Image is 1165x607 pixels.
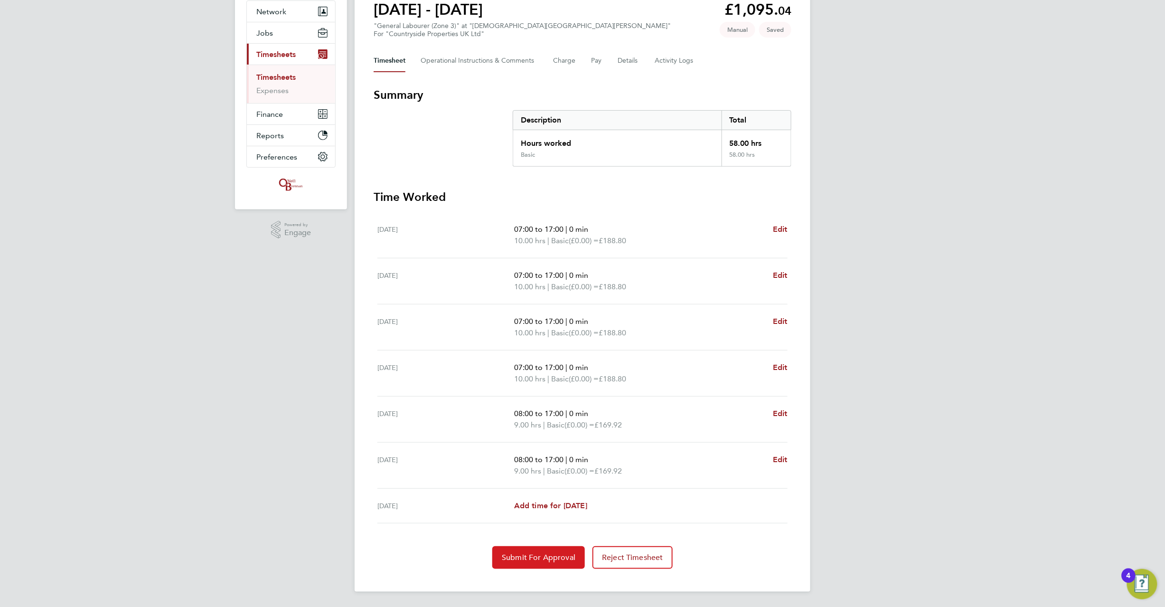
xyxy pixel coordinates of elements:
span: 0 min [569,363,588,372]
span: 07:00 to 17:00 [514,225,564,234]
div: 58.00 hrs [722,130,791,151]
span: | [543,466,545,475]
span: | [565,271,567,280]
button: Operational Instructions & Comments [421,49,538,72]
span: 10.00 hrs [514,236,545,245]
span: Preferences [256,152,297,161]
a: Expenses [256,86,289,95]
button: Details [618,49,639,72]
button: Timesheet [374,49,405,72]
button: Preferences [247,146,335,167]
span: (£0.00) = [569,282,599,291]
button: Charge [553,49,576,72]
span: Finance [256,110,283,119]
span: Basic [547,465,564,477]
span: This timesheet is Saved. [759,22,791,38]
span: 07:00 to 17:00 [514,317,564,326]
div: Description [513,111,722,130]
button: Reports [247,125,335,146]
div: 4 [1127,576,1131,588]
div: [DATE] [377,408,514,431]
img: oneillandbrennan-logo-retina.png [277,177,305,192]
span: Add time for [DATE] [514,501,587,510]
div: [DATE] [377,316,514,339]
span: 0 min [569,409,588,418]
span: | [565,225,567,234]
div: [DATE] [377,500,514,512]
span: (£0.00) = [569,328,599,337]
span: | [547,374,549,383]
a: Edit [773,224,788,235]
span: £188.80 [599,374,626,383]
span: £169.92 [594,420,622,429]
span: Basic [551,327,569,339]
span: Edit [773,455,788,464]
span: 08:00 to 17:00 [514,455,564,464]
button: Timesheets [247,44,335,65]
button: Activity Logs [655,49,695,72]
span: Edit [773,271,788,280]
span: | [565,363,567,372]
span: 10.00 hrs [514,328,545,337]
span: 0 min [569,225,588,234]
span: Reject Timesheet [602,553,663,562]
span: Edit [773,225,788,234]
button: Jobs [247,22,335,43]
span: Basic [551,373,569,385]
span: £188.80 [599,282,626,291]
span: 9.00 hrs [514,420,541,429]
div: Hours worked [513,130,722,151]
span: £169.92 [594,466,622,475]
span: Basic [551,235,569,247]
span: Edit [773,409,788,418]
a: Edit [773,454,788,465]
div: Total [722,111,791,130]
span: | [547,236,549,245]
div: [DATE] [377,362,514,385]
span: Powered by [284,221,311,229]
button: Finance [247,104,335,124]
span: Engage [284,229,311,237]
span: Network [256,7,286,16]
span: 10.00 hrs [514,282,545,291]
span: Basic [551,281,569,293]
span: Edit [773,363,788,372]
span: Reports [256,131,284,140]
span: | [547,328,549,337]
span: (£0.00) = [569,374,599,383]
span: 0 min [569,317,588,326]
section: Timesheet [374,87,791,569]
span: 08:00 to 17:00 [514,409,564,418]
span: This timesheet was manually created. [720,22,755,38]
h3: Time Worked [374,190,791,205]
a: Go to home page [246,177,336,192]
a: Edit [773,362,788,373]
span: | [547,282,549,291]
span: (£0.00) = [564,420,594,429]
div: Timesheets [247,65,335,103]
span: 07:00 to 17:00 [514,271,564,280]
a: Powered byEngage [271,221,311,239]
span: (£0.00) = [569,236,599,245]
span: 0 min [569,271,588,280]
app-decimal: £1,095. [724,0,791,19]
span: (£0.00) = [564,466,594,475]
button: Pay [591,49,602,72]
div: Summary [513,110,791,167]
button: Open Resource Center, 4 new notifications [1127,569,1157,599]
span: 10.00 hrs [514,374,545,383]
span: | [543,420,545,429]
div: [DATE] [377,454,514,477]
div: "General Labourer (Zone 3)" at "[DEMOGRAPHIC_DATA][GEOGRAPHIC_DATA][PERSON_NAME]" [374,22,671,38]
div: Basic [521,151,535,159]
a: Edit [773,408,788,419]
span: Timesheets [256,50,296,59]
span: 04 [778,4,791,18]
div: For "Countryside Properties UK Ltd" [374,30,671,38]
span: | [565,317,567,326]
a: Timesheets [256,73,296,82]
h3: Summary [374,87,791,103]
span: £188.80 [599,236,626,245]
span: | [565,455,567,464]
div: 58.00 hrs [722,151,791,166]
